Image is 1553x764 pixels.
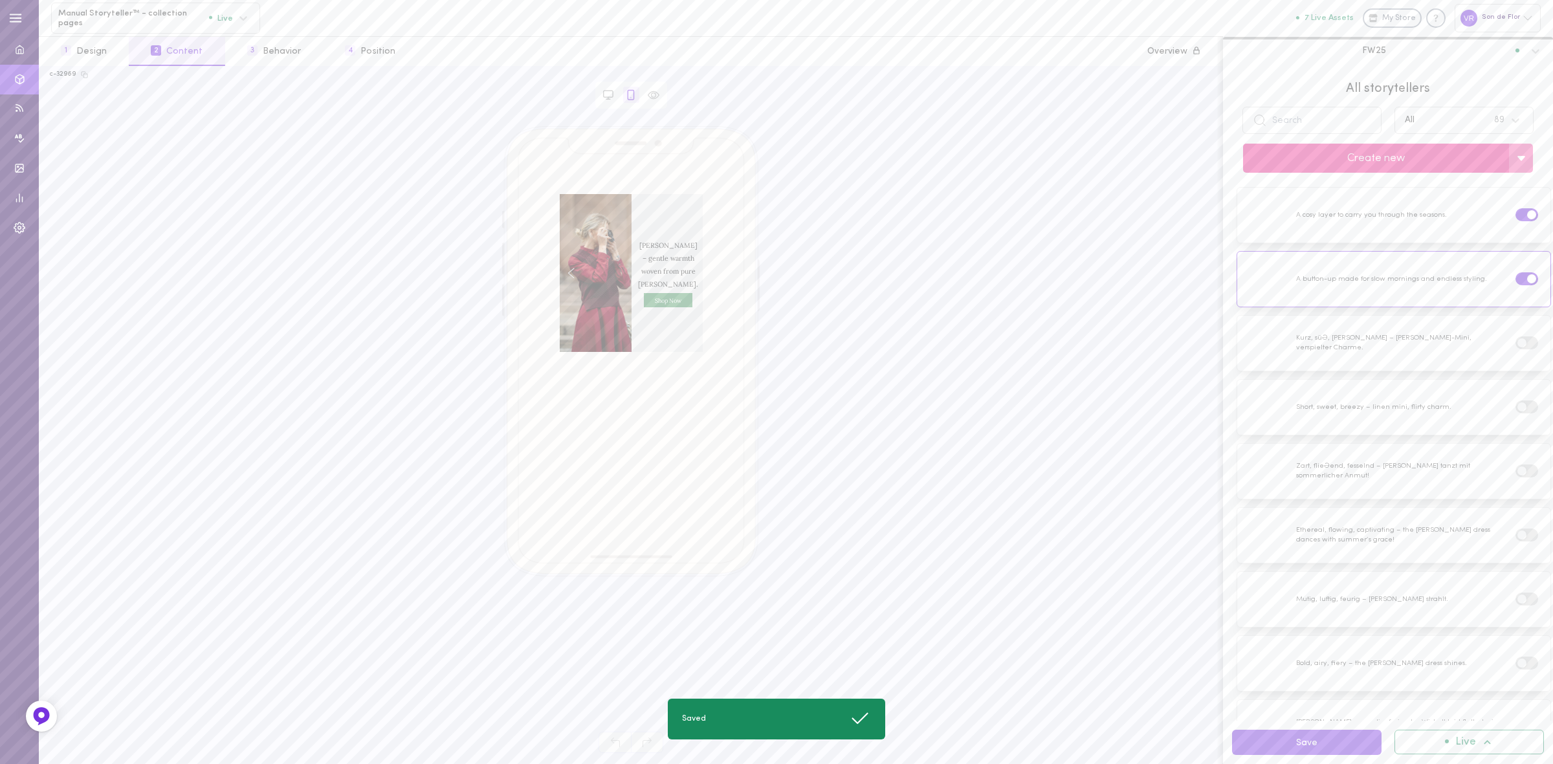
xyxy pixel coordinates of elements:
[50,70,76,79] div: c-32969
[631,732,663,753] span: Redo
[129,37,225,66] button: 2Content
[32,706,51,726] img: Feedback Button
[599,732,631,753] span: Undo
[564,194,578,352] div: Left arrow
[638,239,698,291] span: [PERSON_NAME] – gentle warmth woven from pure [PERSON_NAME].
[644,293,692,307] span: Shop Now
[58,8,209,28] span: Manual Storyteller™ - collection pages
[345,45,355,56] span: 4
[323,37,417,66] button: 4Position
[39,37,129,66] button: 1Design
[1394,730,1544,754] button: Live
[209,14,233,22] span: Live
[61,45,71,56] span: 1
[1243,144,1509,173] button: Create new
[1494,114,1504,127] span: 89
[1363,8,1422,28] a: My Store
[682,714,706,725] span: Saved
[1232,730,1382,755] button: Save
[1242,107,1382,134] input: Search
[225,37,323,66] button: 3Behavior
[247,45,258,56] span: 3
[1382,13,1416,25] span: My Store
[1296,14,1363,23] a: 7 Live Assets
[1125,37,1223,66] button: Overview
[1296,14,1354,22] button: 7 Live Assets
[1242,80,1534,98] span: All storytellers
[151,45,161,56] span: 2
[1455,4,1541,32] div: Son de Flor
[1455,737,1476,748] span: Live
[1426,8,1446,28] div: Knowledge center
[1362,45,1386,56] span: FW25
[1405,116,1415,125] div: All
